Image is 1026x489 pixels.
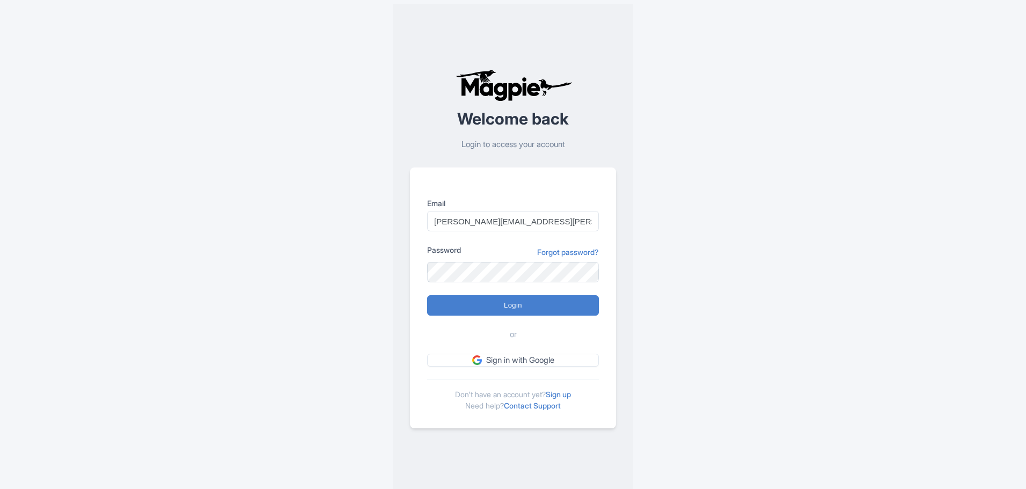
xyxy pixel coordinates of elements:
[453,69,574,101] img: logo-ab69f6fb50320c5b225c76a69d11143b.png
[427,198,599,209] label: Email
[510,329,517,341] span: or
[504,401,561,410] a: Contact Support
[427,211,599,231] input: you@example.com
[427,295,599,316] input: Login
[427,244,461,256] label: Password
[410,110,616,128] h2: Welcome back
[427,379,599,411] div: Don't have an account yet? Need help?
[537,246,599,258] a: Forgot password?
[410,138,616,151] p: Login to access your account
[427,354,599,367] a: Sign in with Google
[472,355,482,365] img: google.svg
[546,390,571,399] a: Sign up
